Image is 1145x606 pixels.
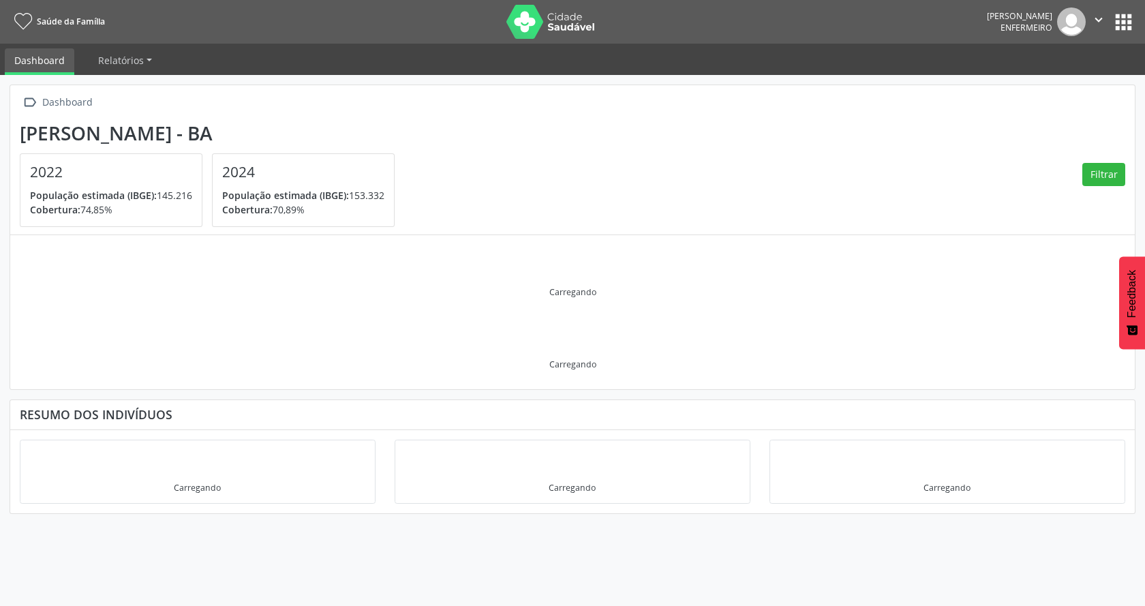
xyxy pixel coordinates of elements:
[1119,256,1145,349] button: Feedback - Mostrar pesquisa
[174,482,221,494] div: Carregando
[1057,7,1086,36] img: img
[89,48,162,72] a: Relatórios
[1126,270,1138,318] span: Feedback
[549,482,596,494] div: Carregando
[222,202,384,217] p: 70,89%
[37,16,105,27] span: Saúde da Família
[1001,22,1052,33] span: Enfermeiro
[222,188,384,202] p: 153.332
[222,164,384,181] h4: 2024
[5,48,74,75] a: Dashboard
[549,286,596,298] div: Carregando
[1082,163,1125,186] button: Filtrar
[222,189,349,202] span: População estimada (IBGE):
[1086,7,1112,36] button: 
[98,54,144,67] span: Relatórios
[30,202,192,217] p: 74,85%
[987,10,1052,22] div: [PERSON_NAME]
[30,164,192,181] h4: 2022
[30,188,192,202] p: 145.216
[30,189,157,202] span: População estimada (IBGE):
[10,10,105,33] a: Saúde da Família
[20,93,95,112] a:  Dashboard
[40,93,95,112] div: Dashboard
[923,482,971,494] div: Carregando
[1091,12,1106,27] i: 
[20,93,40,112] i: 
[20,407,1125,422] div: Resumo dos indivíduos
[549,359,596,370] div: Carregando
[30,203,80,216] span: Cobertura:
[20,122,404,145] div: [PERSON_NAME] - BA
[1112,10,1135,34] button: apps
[222,203,273,216] span: Cobertura:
